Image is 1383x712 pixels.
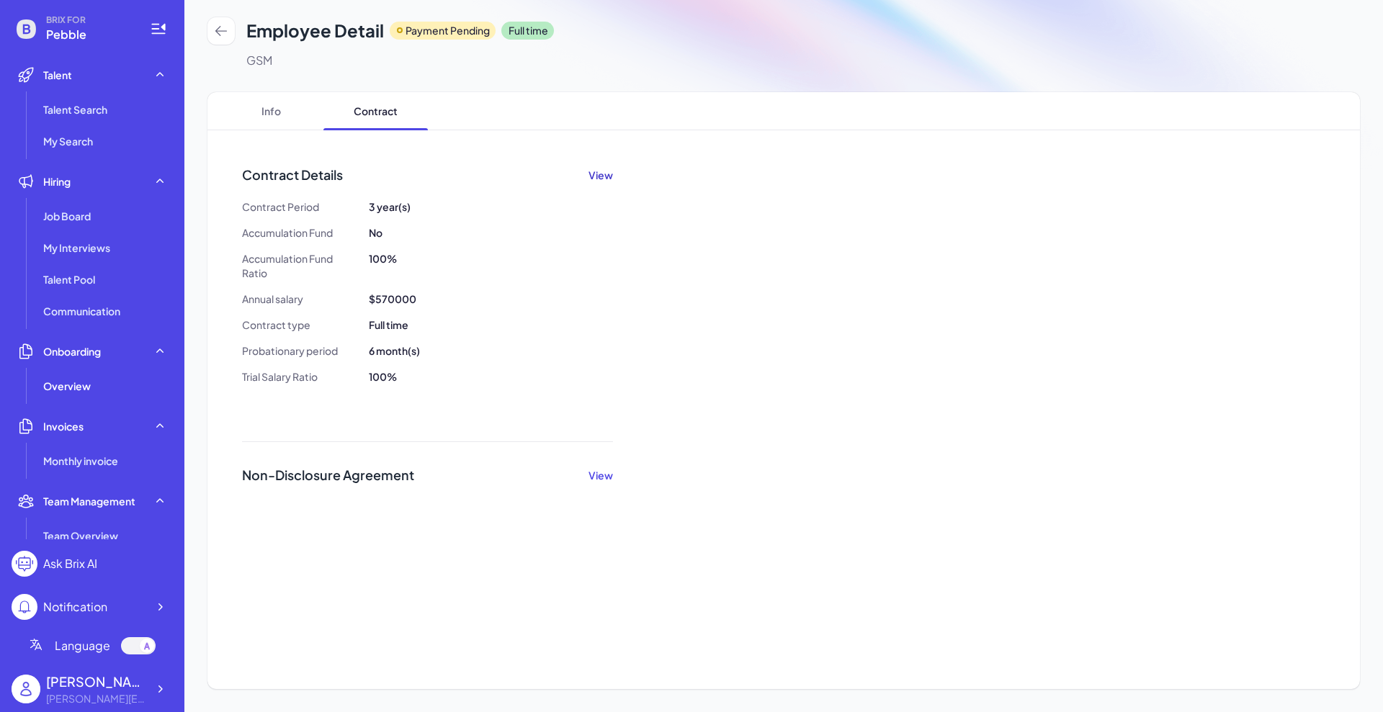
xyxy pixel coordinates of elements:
[43,555,97,572] div: Ask Brix AI
[369,343,420,358] div: 6 month(s)
[369,292,416,306] div: $570000
[46,26,133,43] span: Pebble
[46,691,147,706] div: shruthi@pebblelife.com
[242,251,357,280] div: Accumulation Fund Ratio
[43,272,95,287] span: Talent Pool
[43,68,72,82] span: Talent
[369,317,408,332] div: Full time
[46,14,133,26] span: BRIX FOR
[242,292,357,306] div: Annual salary
[43,454,118,468] span: Monthly invoice
[242,317,357,332] div: Contract type
[242,225,357,240] div: Accumulation Fund
[43,102,107,117] span: Talent Search
[43,209,91,223] span: Job Board
[43,494,135,508] span: Team Management
[43,344,101,359] span: Onboarding
[43,174,71,189] span: Hiring
[242,165,343,185] span: Contract Details
[246,17,384,43] h1: Employee Detail
[246,43,554,69] div: GSM
[46,672,147,691] div: shruthi
[12,675,40,703] img: user_logo.png
[242,369,357,384] div: Trial Salary Ratio
[242,343,357,358] div: Probationary period
[43,379,91,393] span: Overview
[219,92,323,130] span: Info
[369,251,397,280] div: 100%
[323,92,428,130] span: Contract
[242,199,357,214] div: Contract Period
[43,240,110,255] span: My Interviews
[43,528,118,543] span: Team Overview
[369,199,411,214] div: 3 year(s)
[43,419,84,433] span: Invoices
[43,134,93,148] span: My Search
[55,637,110,654] span: Language
[43,304,120,318] span: Communication
[588,168,613,182] button: View
[588,468,613,482] button: View
[406,23,490,38] p: Payment Pending
[43,598,107,616] div: Notification
[509,23,548,38] p: Full time
[242,465,414,485] span: Non-Disclosure Agreement
[369,369,397,384] div: 100%
[369,225,382,240] div: No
